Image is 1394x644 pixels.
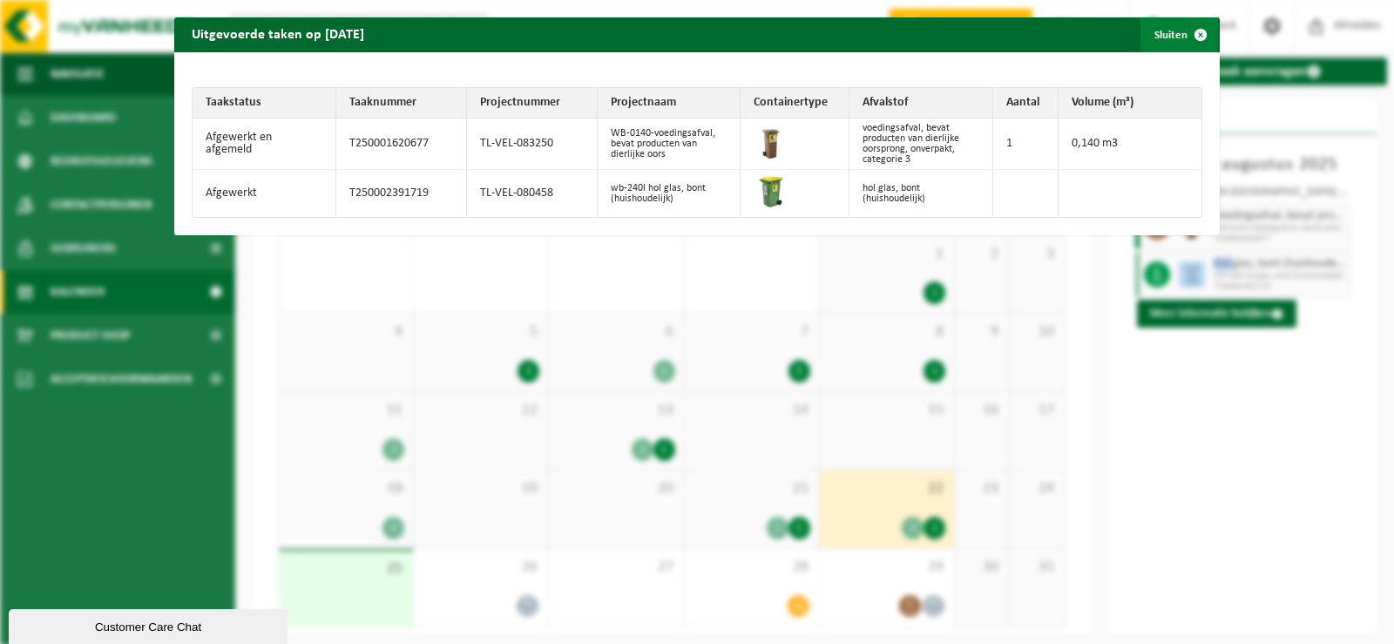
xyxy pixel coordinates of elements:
[336,119,467,170] td: T250001620677
[336,88,467,119] th: Taaknummer
[1059,119,1202,170] td: 0,140 m3
[993,119,1059,170] td: 1
[754,125,788,159] img: WB-0140-HPE-BN-01
[598,170,741,217] td: wb-240l hol glas, bont (huishoudelijk)
[849,88,993,119] th: Afvalstof
[174,17,382,51] h2: Uitgevoerde taken op [DATE]
[598,119,741,170] td: WB-0140-voedingsafval, bevat producten van dierlijke oors
[467,170,598,217] td: TL-VEL-080458
[849,119,993,170] td: voedingsafval, bevat producten van dierlijke oorsprong, onverpakt, categorie 3
[193,88,336,119] th: Taakstatus
[741,88,849,119] th: Containertype
[1059,88,1202,119] th: Volume (m³)
[336,170,467,217] td: T250002391719
[1140,17,1218,52] button: Sluiten
[467,119,598,170] td: TL-VEL-083250
[993,88,1059,119] th: Aantal
[193,119,336,170] td: Afgewerkt en afgemeld
[598,88,741,119] th: Projectnaam
[193,170,336,217] td: Afgewerkt
[467,88,598,119] th: Projectnummer
[849,170,993,217] td: hol glas, bont (huishoudelijk)
[9,606,291,644] iframe: chat widget
[754,174,788,209] img: WB-0240-HPE-GN-50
